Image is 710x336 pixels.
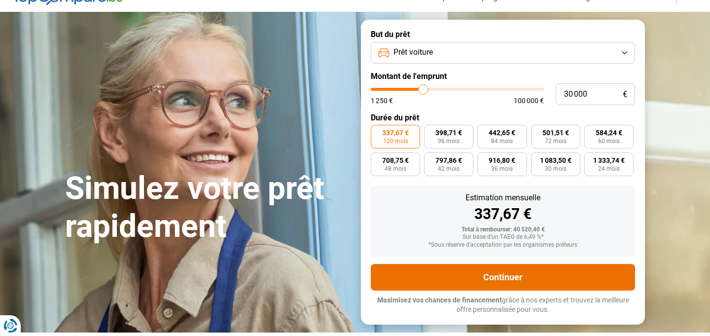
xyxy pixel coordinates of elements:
[371,30,635,39] label: But du prêt
[371,264,635,291] button: Continuer
[385,166,406,172] span: 48 mois
[540,157,571,164] span: 1 083,50 €
[379,242,627,249] div: *Sous réserve d'acceptation par les organismes prêteurs
[514,97,544,104] span: 100 000 €
[379,194,627,202] div: Estimation mensuelle
[489,129,515,136] span: 442,65 €
[65,170,349,246] h1: Simulez votre prêt rapidement
[383,138,408,144] span: 120 mois
[438,166,460,172] span: 42 mois
[377,296,502,304] span: Maximisez vos chances de financement
[371,113,635,122] label: Durée du prêt
[435,157,462,164] span: 797,86 €
[382,129,409,136] span: 337,67 €
[393,47,433,58] span: Prêt voiture
[545,166,567,172] span: 30 mois
[598,138,620,144] span: 60 mois
[491,138,513,144] span: 84 mois
[598,166,620,172] span: 24 mois
[371,72,635,81] label: Montant de l'emprunt
[542,129,569,136] span: 501,51 €
[371,97,393,104] span: 1 250 €
[593,157,625,164] span: 1 333,74 €
[379,234,627,241] div: Sur base d'un TAEG de 6,49 %*
[545,138,567,144] span: 72 mois
[382,157,409,164] span: 708,75 €
[435,129,462,136] span: 398,71 €
[371,42,635,64] button: Prêt voiture
[489,157,515,164] span: 916,80 €
[379,207,627,222] div: 337,67 €
[438,138,460,144] span: 96 mois
[491,166,513,172] span: 36 mois
[623,90,627,99] span: €
[379,226,627,233] div: Total à rembourser: 40 520,40 €
[371,296,635,315] p: grâce à nos experts et trouvez la meilleure offre personnalisée pour vous.
[596,129,622,136] span: 584,24 €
